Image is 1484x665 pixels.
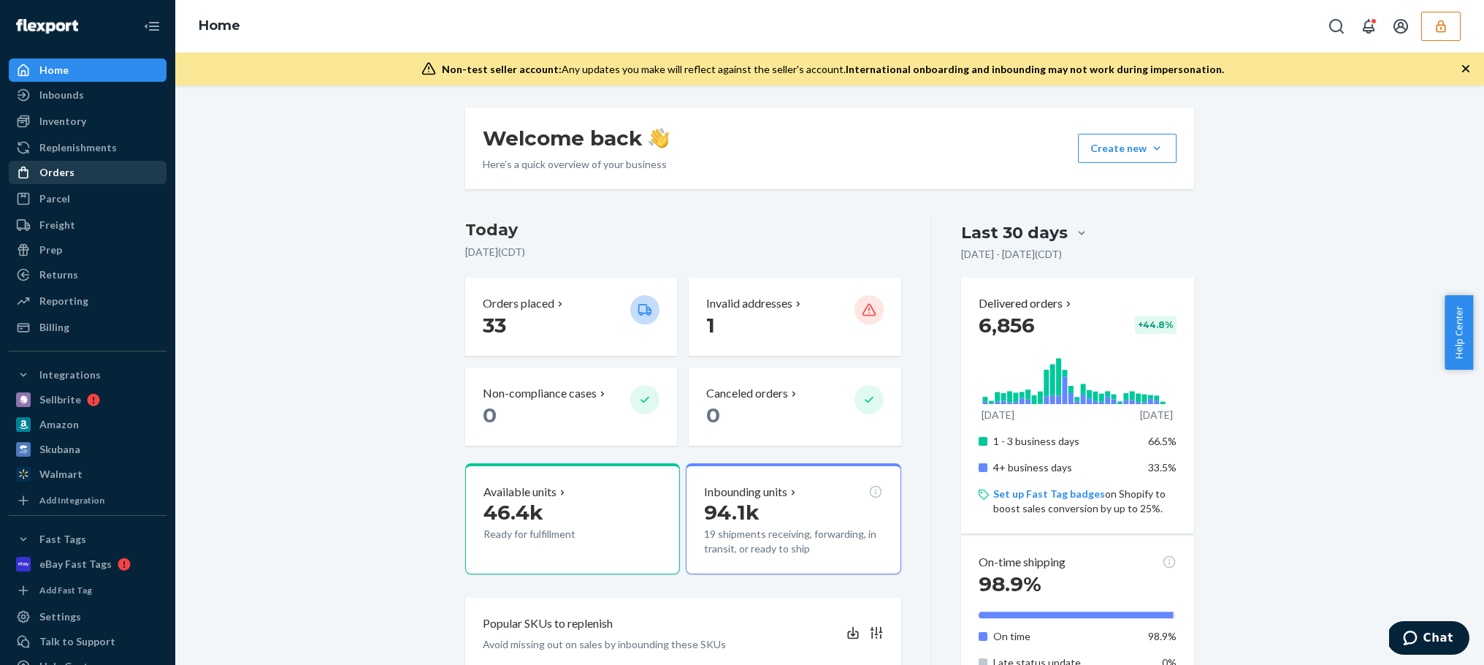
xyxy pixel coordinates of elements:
div: Inbounds [39,88,84,102]
button: Non-compliance cases 0 [465,368,677,446]
div: Add Fast Tag [39,584,92,596]
div: Inventory [39,114,86,129]
img: hand-wave emoji [649,128,669,148]
span: 0 [483,403,497,427]
div: Freight [39,218,75,232]
p: [DATE] [982,408,1014,422]
div: Settings [39,609,81,624]
button: Open account menu [1386,12,1415,41]
button: Open notifications [1354,12,1383,41]
div: Orders [39,165,74,180]
div: Talk to Support [39,634,115,649]
span: 94.1k [704,500,760,525]
iframe: Opens a widget where you can chat to one of our agents [1389,621,1469,658]
button: Integrations [9,363,167,387]
span: 1 [706,313,715,338]
span: Non-test seller account: [442,63,562,75]
a: Inventory [9,110,167,133]
span: 33 [483,313,506,338]
a: Returns [9,263,167,286]
a: Set up Fast Tag badges [993,487,1105,500]
span: 46.4k [483,500,543,525]
p: [DATE] - [DATE] ( CDT ) [961,247,1062,262]
img: Flexport logo [16,19,78,34]
button: Available units46.4kReady for fulfillment [465,463,680,574]
span: 6,856 [979,313,1035,338]
p: Orders placed [483,295,554,312]
a: Home [9,58,167,82]
p: Non-compliance cases [483,385,597,402]
a: Billing [9,316,167,339]
p: On-time shipping [979,554,1066,571]
div: eBay Fast Tags [39,557,112,571]
div: Integrations [39,368,101,382]
button: Orders placed 33 [465,278,677,356]
p: Popular SKUs to replenish [483,615,613,632]
button: Create new [1078,134,1177,163]
button: Open Search Box [1322,12,1351,41]
a: Orders [9,161,167,184]
a: Skubana [9,438,167,461]
div: Any updates you make will reflect against the seller's account. [442,62,1224,77]
div: Fast Tags [39,532,86,547]
a: Inbounds [9,83,167,107]
a: Sellbrite [9,388,167,411]
div: Reporting [39,294,88,308]
p: [DATE] ( CDT ) [465,245,901,259]
ol: breadcrumbs [187,5,252,47]
button: Talk to Support [9,630,167,653]
button: Fast Tags [9,528,167,551]
p: Inbounding units [704,484,787,501]
div: Home [39,63,69,77]
a: Freight [9,213,167,237]
a: Walmart [9,463,167,486]
p: on Shopify to boost sales conversion by up to 25%. [993,487,1177,516]
p: 19 shipments receiving, forwarding, in transit, or ready to ship [704,527,882,556]
p: 1 - 3 business days [993,434,1137,449]
span: International onboarding and inbounding may not work during impersonation. [846,63,1224,75]
span: 98.9% [979,571,1041,596]
h3: Today [465,218,901,242]
h1: Welcome back [483,125,669,151]
span: 33.5% [1148,461,1177,474]
div: Last 30 days [961,221,1068,244]
a: Amazon [9,413,167,436]
button: Help Center [1445,295,1473,370]
a: Prep [9,238,167,262]
button: Inbounding units94.1k19 shipments receiving, forwarding, in transit, or ready to ship [686,463,900,574]
div: Parcel [39,191,70,206]
a: Home [199,18,240,34]
a: Reporting [9,289,167,313]
a: eBay Fast Tags [9,552,167,576]
div: Sellbrite [39,392,81,407]
div: Prep [39,243,62,257]
div: Billing [39,320,69,335]
button: Delivered orders [979,295,1074,312]
div: Skubana [39,442,80,457]
div: Replenishments [39,140,117,155]
button: Close Navigation [137,12,167,41]
button: Invalid addresses 1 [689,278,900,356]
a: Replenishments [9,136,167,159]
a: Settings [9,605,167,628]
p: 4+ business days [993,460,1137,475]
p: Available units [483,484,556,501]
p: Ready for fulfillment [483,527,619,541]
p: Avoid missing out on sales by inbounding these SKUs [483,637,726,652]
span: 0 [706,403,720,427]
div: + 44.8 % [1135,316,1177,334]
p: Here’s a quick overview of your business [483,157,669,172]
span: 98.9% [1148,630,1177,642]
a: Add Fast Tag [9,582,167,599]
p: On time [993,629,1137,644]
div: Amazon [39,417,79,432]
div: Add Integration [39,494,104,506]
p: Invalid addresses [706,295,792,312]
span: 66.5% [1148,435,1177,447]
button: Canceled orders 0 [689,368,900,446]
a: Add Integration [9,492,167,509]
p: Canceled orders [706,385,788,402]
